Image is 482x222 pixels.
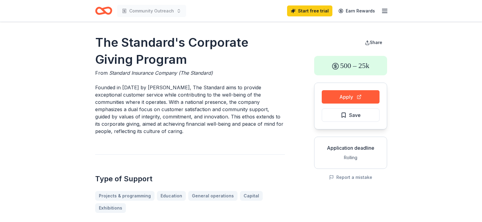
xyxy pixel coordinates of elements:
[188,191,238,201] a: General operations
[129,7,174,15] span: Community Outreach
[349,111,361,119] span: Save
[95,69,285,77] div: From
[95,174,285,184] h2: Type of Support
[95,34,285,68] h1: The Standard's Corporate Giving Program
[319,144,382,152] div: Application deadline
[95,84,285,135] p: Founded in [DATE] by [PERSON_NAME], The Standard aims to provide exceptional customer service whi...
[117,5,186,17] button: Community Outreach
[240,191,263,201] a: Capital
[360,36,387,49] button: Share
[335,5,379,16] a: Earn Rewards
[157,191,186,201] a: Education
[109,70,213,76] span: Standard Insurance Company (The Standard)
[329,174,372,181] button: Report a mistake
[95,203,126,213] a: Exhibitions
[322,90,380,104] button: Apply
[319,154,382,161] div: Rolling
[314,56,387,75] div: 500 – 25k
[95,191,154,201] a: Projects & programming
[287,5,332,16] a: Start free trial
[370,40,382,45] span: Share
[322,108,380,122] button: Save
[95,4,112,18] a: Home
